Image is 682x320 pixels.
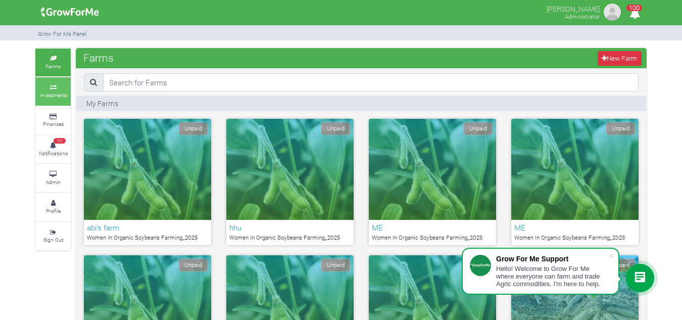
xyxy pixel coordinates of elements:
[39,92,67,99] small: Investments
[35,107,71,134] a: Finances
[35,77,71,105] a: Investments
[565,13,600,20] small: Administrator
[35,222,71,250] a: Sign Out
[321,259,350,271] span: Unpaid
[464,122,493,135] span: Unpaid
[514,234,636,242] p: Women In Organic Soybeans Farming_2025
[606,259,635,271] span: Unpaid
[179,259,208,271] span: Unpaid
[321,122,350,135] span: Unpaid
[39,150,68,157] small: Notifications
[35,135,71,163] a: 100 Notifications
[372,234,493,242] p: Women In Organic Soybeans Farming_2025
[226,119,354,245] a: Unpaid hhu Women In Organic Soybeans Farming_2025
[372,223,493,232] h6: ME
[547,2,600,14] p: [PERSON_NAME]
[35,49,71,76] a: Farms
[496,255,608,263] div: Grow For Me Support
[86,98,118,109] p: My Farms
[46,207,61,214] small: Profile
[38,30,87,37] small: Grow For Me Panel
[35,193,71,221] a: Profile
[87,223,208,232] h6: abi's farm
[602,2,622,22] img: growforme image
[103,73,639,92] input: Search for Farms
[369,119,496,245] a: Unpaid ME Women In Organic Soybeans Farming_2025
[45,63,61,70] small: Farms
[46,178,61,186] small: Admin
[179,122,208,135] span: Unpaid
[514,223,636,232] h6: ME
[81,48,116,68] span: Farms
[229,223,351,232] h6: hhu
[35,164,71,192] a: Admin
[626,5,642,11] span: 100
[625,10,645,19] a: 100
[625,2,645,25] i: Notifications
[496,265,608,288] div: Hello! Welcome to Grow For Me where everyone can farm and trade Agric commodities. I'm here to help.
[229,234,351,242] p: Women In Organic Soybeans Farming_2025
[43,236,63,243] small: Sign Out
[54,138,66,144] span: 100
[37,2,103,22] img: growforme image
[84,119,211,245] a: Unpaid abi's farm Women In Organic Soybeans Farming_2025
[511,119,639,245] a: Unpaid ME Women In Organic Soybeans Farming_2025
[87,234,208,242] p: Women In Organic Soybeans Farming_2025
[598,51,642,66] a: New Farm
[43,120,64,127] small: Finances
[606,122,635,135] span: Unpaid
